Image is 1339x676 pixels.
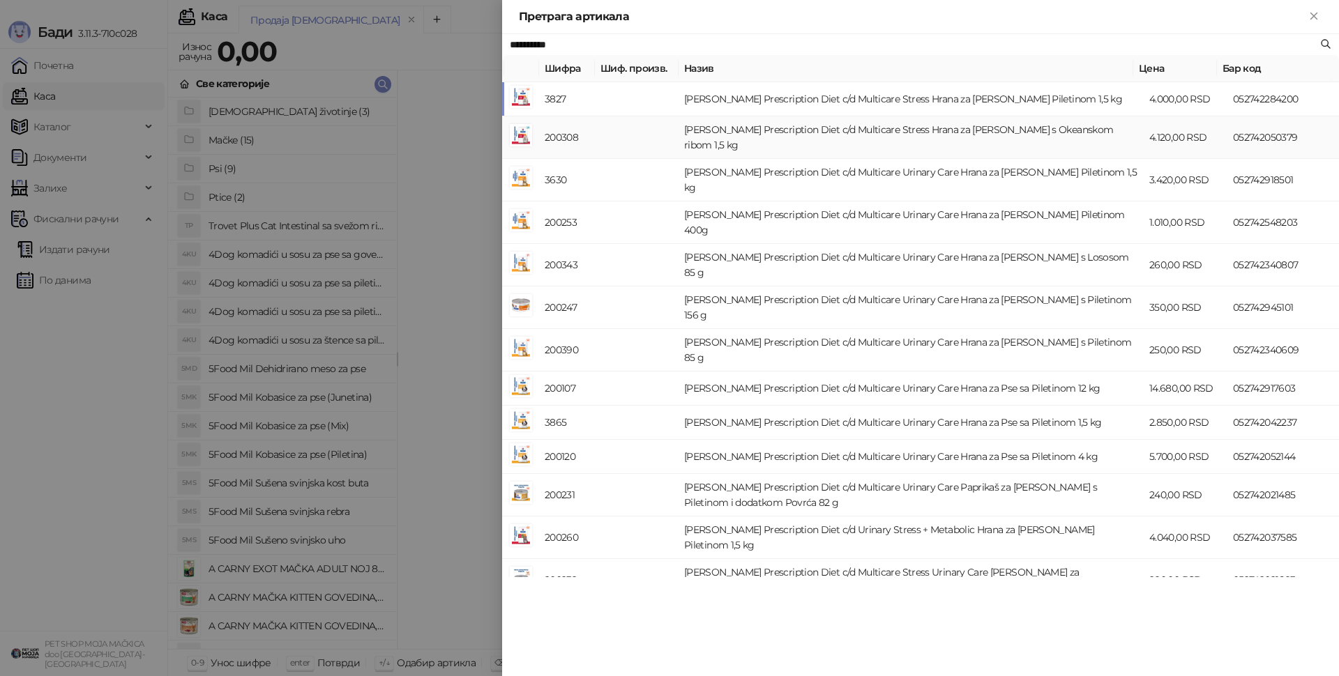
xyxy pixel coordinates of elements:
[1227,244,1339,286] td: 052742340807
[679,474,1144,516] td: [PERSON_NAME] Prescription Diet c/d Multicare Urinary Care Paprikaš za [PERSON_NAME] s Piletinom ...
[1227,116,1339,159] td: 052742050379
[539,201,595,244] td: 200253
[539,559,595,601] td: 200232
[1144,559,1227,601] td: 280,00 RSD
[1227,440,1339,474] td: 052742052144
[1144,440,1227,474] td: 5.700,00 RSD
[539,55,595,82] th: Шифра
[539,244,595,286] td: 200343
[1227,406,1339,440] td: 052742042237
[1144,244,1227,286] td: 260,00 RSD
[679,559,1144,601] td: [PERSON_NAME] Prescription Diet c/d Multicare Stress Urinary Care [PERSON_NAME] za [PERSON_NAME] ...
[539,159,595,201] td: 3630
[539,329,595,371] td: 200390
[1217,55,1329,82] th: Бар код
[1144,329,1227,371] td: 250,00 RSD
[679,201,1144,244] td: [PERSON_NAME] Prescription Diet c/d Multicare Urinary Care Hrana za [PERSON_NAME] Piletinom 400g
[1227,159,1339,201] td: 052742918501
[1144,286,1227,329] td: 350,00 RSD
[539,440,595,474] td: 200120
[679,440,1144,474] td: [PERSON_NAME] Prescription Diet c/d Multicare Urinary Care Hrana za Pse sa Piletinom 4 kg
[539,116,595,159] td: 200308
[1144,159,1227,201] td: 3.420,00 RSD
[679,286,1144,329] td: [PERSON_NAME] Prescription Diet c/d Multicare Urinary Care Hrana za [PERSON_NAME] s Piletinom 156 g
[1144,201,1227,244] td: 1.010,00 RSD
[679,329,1144,371] td: [PERSON_NAME] Prescription Diet c/d Multicare Urinary Care Hrana za [PERSON_NAME] s Piletinom 85 g
[1144,474,1227,516] td: 240,00 RSD
[539,371,595,406] td: 200107
[1144,406,1227,440] td: 2.850,00 RSD
[679,371,1144,406] td: [PERSON_NAME] Prescription Diet c/d Multicare Urinary Care Hrana za Pse sa Piletinom 12 kg
[679,244,1144,286] td: [PERSON_NAME] Prescription Diet c/d Multicare Urinary Care Hrana za [PERSON_NAME] s Lososom 85 g
[539,286,595,329] td: 200247
[1227,329,1339,371] td: 052742340609
[539,406,595,440] td: 3865
[679,406,1144,440] td: [PERSON_NAME] Prescription Diet c/d Multicare Urinary Care Hrana za Pse sa Piletinom 1,5 kg
[679,116,1144,159] td: [PERSON_NAME] Prescription Diet c/d Multicare Stress Hrana za [PERSON_NAME] s Okeanskom ribom 1,5 kg
[679,55,1133,82] th: Назив
[1227,286,1339,329] td: 052742945101
[1227,559,1339,601] td: 052742021683
[679,159,1144,201] td: [PERSON_NAME] Prescription Diet c/d Multicare Urinary Care Hrana za [PERSON_NAME] Piletinom 1,5 kg
[595,55,679,82] th: Шиф. произв.
[679,516,1144,559] td: [PERSON_NAME] Prescription Diet c/d Urinary Stress + Metabolic Hrana za [PERSON_NAME] Piletinom 1...
[1306,8,1322,25] button: Close
[1144,371,1227,406] td: 14.680,00 RSD
[539,474,595,516] td: 200231
[1133,55,1217,82] th: Цена
[519,8,1306,25] div: Претрага артикала
[539,516,595,559] td: 200260
[1227,516,1339,559] td: 052742037585
[539,82,595,116] td: 3827
[1227,201,1339,244] td: 052742548203
[1227,371,1339,406] td: 052742917603
[1227,82,1339,116] td: 052742284200
[1144,516,1227,559] td: 4.040,00 RSD
[1144,82,1227,116] td: 4.000,00 RSD
[1227,474,1339,516] td: 052742021485
[679,82,1144,116] td: [PERSON_NAME] Prescription Diet c/d Multicare Stress Hrana za [PERSON_NAME] Piletinom 1,5 kg
[1144,116,1227,159] td: 4.120,00 RSD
